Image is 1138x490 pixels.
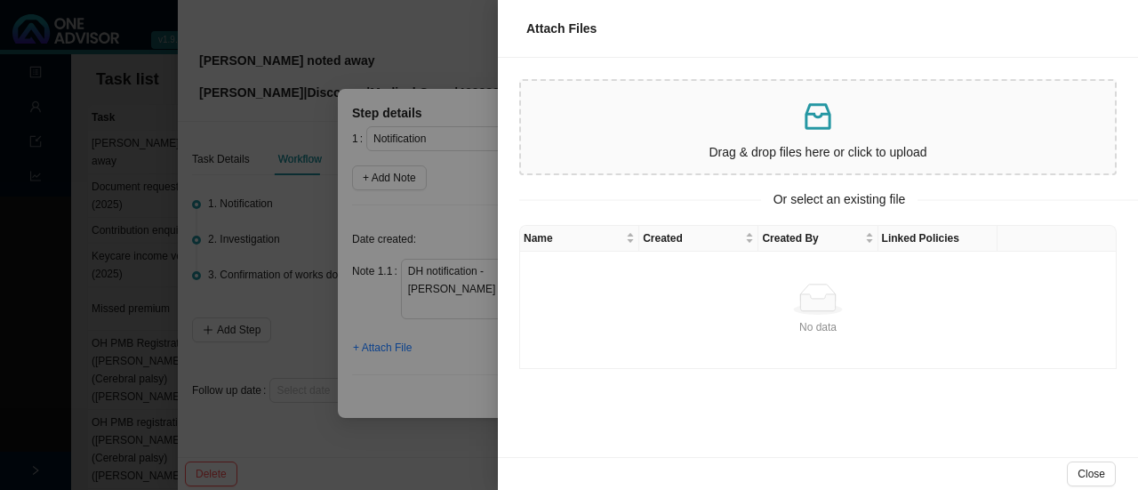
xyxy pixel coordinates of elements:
button: Close [1067,462,1116,486]
p: Drag & drop files here or click to upload [528,142,1108,163]
span: inboxDrag & drop files here or click to upload [521,81,1115,173]
th: Created [639,226,758,252]
span: Attach Files [526,21,597,36]
th: Linked Policies [878,226,998,252]
span: Created By [762,229,861,247]
span: inbox [800,99,836,134]
th: Name [520,226,639,252]
th: Created By [758,226,878,252]
div: No data [527,318,1109,336]
span: Name [524,229,622,247]
span: Close [1078,465,1105,483]
span: Created [643,229,741,247]
span: Or select an existing file [761,189,918,210]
